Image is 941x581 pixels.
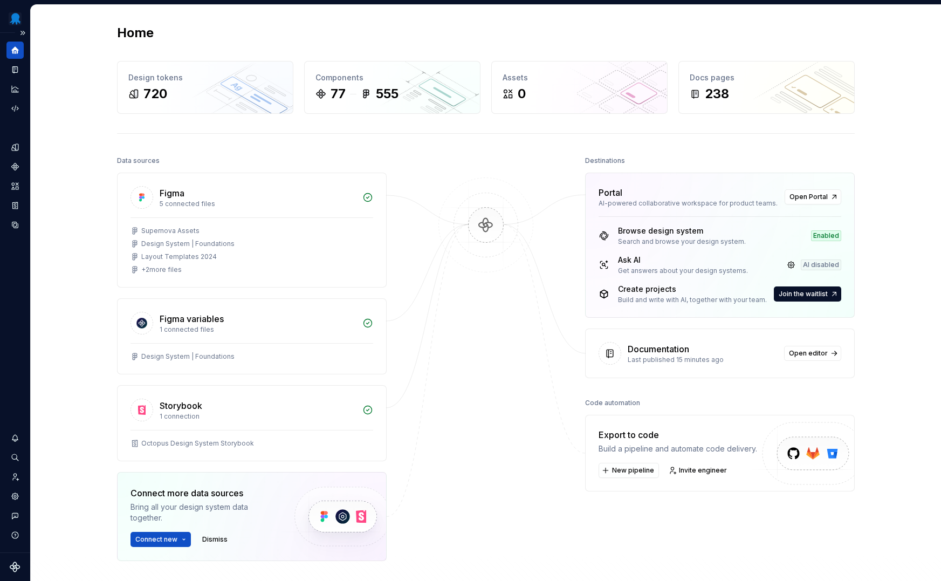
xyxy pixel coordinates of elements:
[585,153,625,168] div: Destinations
[491,61,668,114] a: Assets0
[618,225,746,236] div: Browse design system
[117,298,387,374] a: Figma variables1 connected filesDesign System | Foundations
[618,255,748,265] div: Ask AI
[141,240,235,248] div: Design System | Foundations
[599,199,778,208] div: AI-powered collaborative workspace for product teams.
[376,85,399,102] div: 555
[705,85,729,102] div: 238
[599,428,757,441] div: Export to code
[160,399,202,412] div: Storybook
[6,216,24,234] a: Data sources
[143,85,167,102] div: 720
[141,227,200,235] div: Supernova Assets
[160,200,356,208] div: 5 connected files
[801,259,841,270] div: AI disabled
[6,468,24,486] a: Invite team
[9,12,22,25] img: fcf53608-4560-46b3-9ec6-dbe177120620.png
[202,535,228,544] span: Dismiss
[599,186,622,199] div: Portal
[10,562,20,572] svg: Supernova Logo
[628,343,689,356] div: Documentation
[130,487,276,500] div: Connect more data sources
[160,187,184,200] div: Figma
[6,507,24,524] button: Contact support
[612,466,654,475] span: New pipeline
[618,284,767,295] div: Create projects
[6,177,24,195] a: Assets
[6,100,24,117] a: Code automation
[779,290,828,298] span: Join the waitlist
[503,72,656,83] div: Assets
[585,395,640,411] div: Code automation
[160,312,224,325] div: Figma variables
[117,385,387,461] a: Storybook1 connectionOctopus Design System Storybook
[117,153,160,168] div: Data sources
[117,24,154,42] h2: Home
[141,265,182,274] div: + 2 more files
[15,25,30,40] button: Expand sidebar
[785,189,841,204] a: Open Portal
[117,173,387,288] a: Figma5 connected filesSupernova AssetsDesign System | FoundationsLayout Templates 2024+2more files
[784,346,841,361] a: Open editor
[128,72,282,83] div: Design tokens
[315,72,469,83] div: Components
[130,532,191,547] button: Connect new
[6,158,24,175] a: Components
[6,197,24,214] a: Storybook stories
[679,466,727,475] span: Invite engineer
[6,42,24,59] a: Home
[304,61,480,114] a: Components77555
[6,80,24,98] a: Analytics
[789,349,828,358] span: Open editor
[6,449,24,466] button: Search ⌘K
[331,85,346,102] div: 77
[135,535,177,544] span: Connect new
[6,139,24,156] a: Design tokens
[130,502,276,523] div: Bring all your design system data together.
[665,463,732,478] a: Invite engineer
[599,463,659,478] button: New pipeline
[678,61,855,114] a: Docs pages238
[774,286,841,302] button: Join the waitlist
[197,532,232,547] button: Dismiss
[618,237,746,246] div: Search and browse your design system.
[6,61,24,78] a: Documentation
[518,85,526,102] div: 0
[599,443,757,454] div: Build a pipeline and automate code delivery.
[618,296,767,304] div: Build and write with AI, together with your team.
[6,488,24,505] a: Settings
[160,325,356,334] div: 1 connected files
[141,252,217,261] div: Layout Templates 2024
[117,61,293,114] a: Design tokens720
[690,72,843,83] div: Docs pages
[160,412,356,421] div: 1 connection
[6,429,24,447] button: Notifications
[141,352,235,361] div: Design System | Foundations
[618,266,748,275] div: Get answers about your design systems.
[141,439,254,448] div: Octopus Design System Storybook
[628,356,778,364] div: Last published 15 minutes ago
[789,193,828,201] span: Open Portal
[811,230,841,241] div: Enabled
